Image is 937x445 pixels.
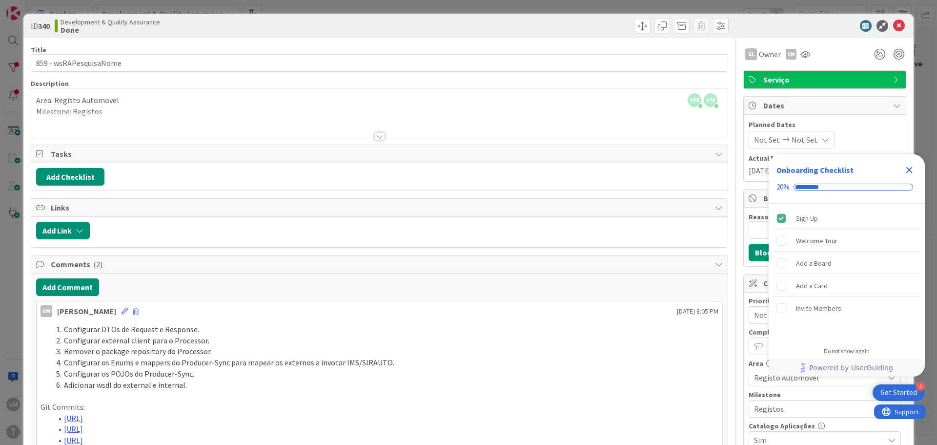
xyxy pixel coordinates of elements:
[776,164,854,176] div: Onboarding Checklist
[776,183,790,191] div: 20%
[773,297,921,319] div: Invite Members is incomplete.
[52,346,718,357] li: Remover o package repository do Processor.
[52,335,718,346] li: Configurar external client para o Processor.
[36,222,90,239] button: Add Link
[763,74,888,85] span: Serviço
[36,95,723,106] p: Area: Registo Automovel
[677,306,718,317] span: [DATE] 8:05 PM
[773,275,921,297] div: Add a Card is incomplete.
[873,384,925,401] div: Open Get Started checklist, remaining modules: 4
[52,380,718,391] li: Adicionar wsdl do external e internal.
[51,258,710,270] span: Comments
[52,368,718,380] li: Configurar os POJOs do Producer-Sync.
[749,360,901,367] div: Area
[749,165,772,176] span: [DATE]
[824,347,870,355] div: Do not show again
[749,244,782,261] button: Block
[769,154,925,377] div: Checklist Container
[749,297,901,304] div: Priority
[792,134,817,146] span: Not Set
[786,49,796,60] div: VM
[93,259,102,269] span: ( 2 )
[773,253,921,274] div: Add a Board is incomplete.
[749,153,901,164] span: Actual Dates
[31,79,69,88] span: Description
[754,371,879,384] span: Registo Automóvel
[763,277,888,289] span: Custom Fields
[41,402,718,413] p: Git Commits:
[880,388,917,398] div: Get Started
[749,120,901,130] span: Planned Dates
[31,54,728,72] input: type card name here...
[754,402,879,416] span: Registos
[57,305,116,317] div: [PERSON_NAME]
[796,257,832,269] div: Add a Board
[31,45,46,54] label: Title
[774,359,920,377] a: Powered by UserGuiding
[749,212,773,221] label: Reason
[796,235,837,247] div: Welcome Tour
[754,308,879,322] span: Not Set
[773,208,921,229] div: Sign Up is complete.
[41,305,52,317] div: VM
[36,168,104,186] button: Add Checklist
[759,48,781,60] span: Owner
[36,278,99,296] button: Add Comment
[36,106,723,117] p: Milestone: Registos
[51,202,710,213] span: Links
[776,183,917,191] div: Checklist progress: 20%
[20,1,44,13] span: Support
[64,424,83,434] a: [URL]
[688,93,701,107] span: VM
[31,20,50,32] span: ID
[745,48,757,60] div: SL
[52,324,718,335] li: Configurar DTOs de Request e Response.
[51,148,710,160] span: Tasks
[749,423,901,429] div: Catalogo Aplicações
[704,93,717,107] span: VM
[769,359,925,377] div: Footer
[796,302,841,314] div: Invite Members
[916,382,925,391] div: 4
[901,162,917,178] div: Close Checklist
[754,134,780,146] span: Not Set
[749,329,901,336] div: Complexidade
[38,21,50,31] b: 340
[763,100,888,111] span: Dates
[61,18,160,26] span: Development & Quality Assurance
[809,362,893,374] span: Powered by UserGuiding
[64,435,83,445] a: [URL]
[52,357,718,368] li: Configurar os Enums e mappers do Producer-Sync para mapear os externos a invocar IMS/SIRAUTO.
[749,391,901,398] div: Milestone
[64,413,83,423] a: [URL]
[769,204,925,341] div: Checklist items
[796,212,818,224] div: Sign Up
[773,230,921,252] div: Welcome Tour is incomplete.
[61,26,160,34] b: Done
[763,192,888,204] span: Block
[796,280,828,292] div: Add a Card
